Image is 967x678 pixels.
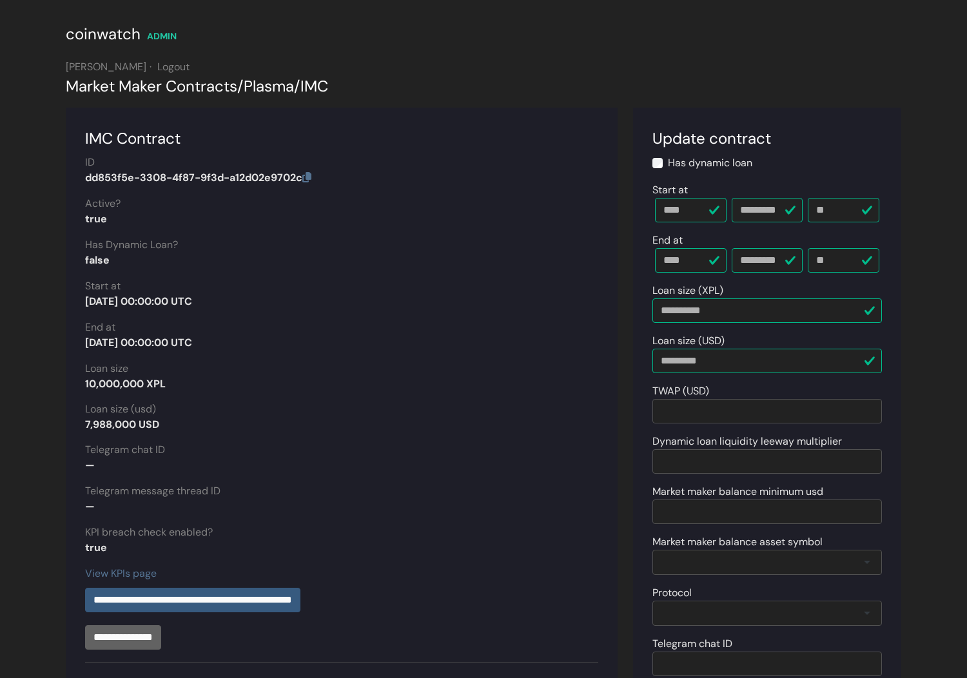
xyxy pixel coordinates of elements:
span: · [150,60,151,73]
label: Dynamic loan liquidity leeway multiplier [652,434,842,449]
strong: [DATE] 00:00:00 UTC [85,295,192,308]
label: End at [85,320,115,335]
div: Market Maker Contracts Plasma IMC [66,75,901,98]
div: coinwatch [66,23,141,46]
label: End at [652,233,683,248]
label: Telegram chat ID [85,442,165,458]
label: Active? [85,196,121,211]
strong: [DATE] 00:00:00 UTC [85,336,192,349]
label: Protocol [652,585,692,601]
label: Has Dynamic Loan? [85,237,178,253]
label: Loan size (usd) [85,402,156,417]
label: TWAP (USD) [652,383,709,399]
strong: true [85,541,107,554]
label: Telegram chat ID [652,636,732,652]
div: IMC Contract [85,127,598,150]
a: coinwatch ADMIN [66,29,177,43]
label: Telegram message thread ID [85,483,220,499]
strong: false [85,253,110,267]
span: / [294,76,300,96]
strong: 10,000,000 XPL [85,377,166,391]
label: ID [85,155,95,170]
a: View KPIs page [85,567,157,580]
strong: true [85,212,107,226]
label: KPI breach check enabled? [85,525,213,540]
label: Loan size [85,361,128,376]
label: Start at [85,278,121,294]
strong: — [85,499,95,513]
label: Loan size (USD) [652,333,725,349]
div: Update contract [652,127,882,150]
a: Logout [157,60,190,73]
label: Has dynamic loan [668,155,752,171]
strong: — [85,458,95,472]
label: Market maker balance asset symbol [652,534,823,550]
div: ADMIN [147,30,177,43]
strong: 7,988,000 USD [85,418,159,431]
span: / [237,76,244,96]
label: Start at [652,182,688,198]
strong: dd853f5e-3308-4f87-9f3d-a12d02e9702c [85,171,311,184]
label: Market maker balance minimum usd [652,484,823,499]
div: [PERSON_NAME] [66,59,901,75]
label: Loan size (XPL) [652,283,723,298]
